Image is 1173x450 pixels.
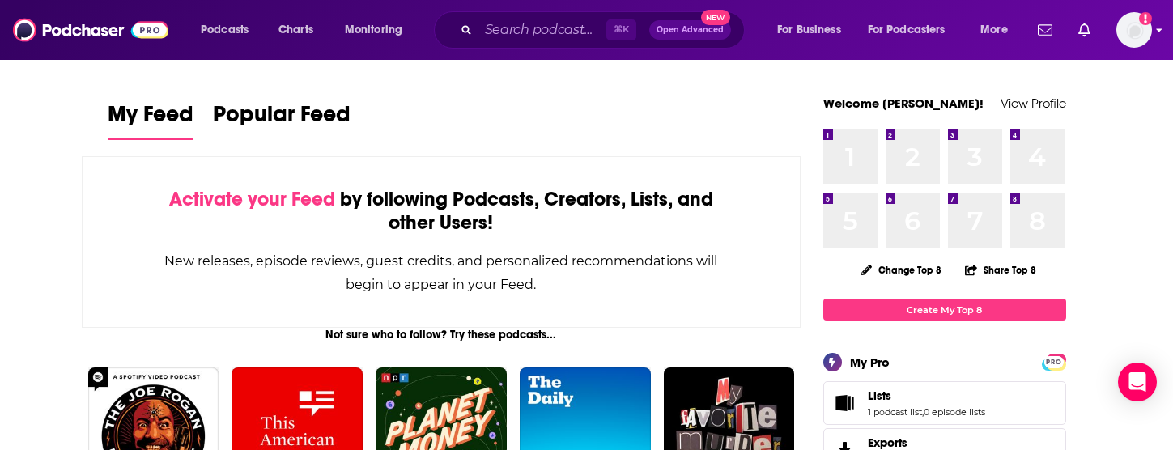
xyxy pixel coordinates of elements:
[334,17,423,43] button: open menu
[478,17,606,43] input: Search podcasts, credits, & more...
[924,406,985,418] a: 0 episode lists
[868,388,985,403] a: Lists
[969,17,1028,43] button: open menu
[922,406,924,418] span: ,
[868,435,907,450] span: Exports
[1001,96,1066,111] a: View Profile
[268,17,323,43] a: Charts
[1031,16,1059,44] a: Show notifications dropdown
[213,100,351,138] span: Popular Feed
[1139,12,1152,25] svg: Add a profile image
[823,96,984,111] a: Welcome [PERSON_NAME]!
[657,26,724,34] span: Open Advanced
[1116,12,1152,48] button: Show profile menu
[449,11,760,49] div: Search podcasts, credits, & more...
[345,19,402,41] span: Monitoring
[108,100,193,140] a: My Feed
[850,354,890,370] div: My Pro
[1118,363,1157,401] div: Open Intercom Messenger
[1044,355,1064,367] a: PRO
[829,392,861,414] a: Lists
[201,19,249,41] span: Podcasts
[13,15,168,45] img: Podchaser - Follow, Share and Rate Podcasts
[980,19,1008,41] span: More
[164,188,720,235] div: by following Podcasts, Creators, Lists, and other Users!
[823,381,1066,425] span: Lists
[606,19,636,40] span: ⌘ K
[213,100,351,140] a: Popular Feed
[1044,356,1064,368] span: PRO
[189,17,270,43] button: open menu
[1116,12,1152,48] span: Logged in as camsdkc
[823,299,1066,321] a: Create My Top 8
[852,260,952,280] button: Change Top 8
[857,17,969,43] button: open menu
[777,19,841,41] span: For Business
[868,406,922,418] a: 1 podcast list
[169,187,335,211] span: Activate your Feed
[649,20,731,40] button: Open AdvancedNew
[964,254,1037,286] button: Share Top 8
[1116,12,1152,48] img: User Profile
[766,17,861,43] button: open menu
[164,249,720,296] div: New releases, episode reviews, guest credits, and personalized recommendations will begin to appe...
[701,10,730,25] span: New
[1072,16,1097,44] a: Show notifications dropdown
[108,100,193,138] span: My Feed
[868,388,891,403] span: Lists
[278,19,313,41] span: Charts
[868,19,946,41] span: For Podcasters
[82,328,801,342] div: Not sure who to follow? Try these podcasts...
